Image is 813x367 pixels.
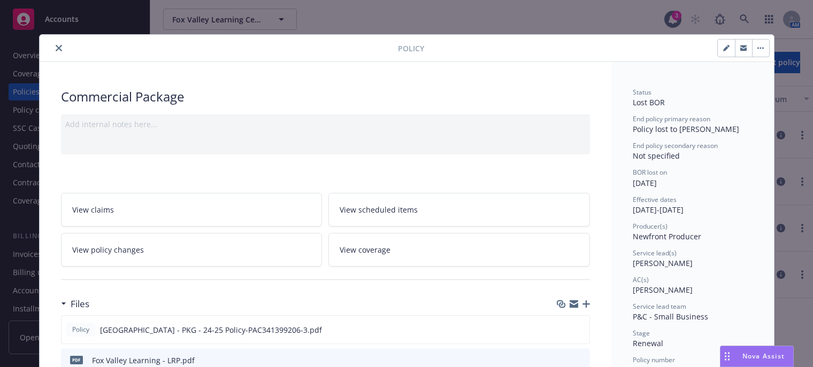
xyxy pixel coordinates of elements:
span: [DATE] [633,178,657,188]
div: Fox Valley Learning - LRP.pdf [92,355,195,366]
button: preview file [576,355,586,366]
span: Producer(s) [633,222,668,231]
div: Drag to move [720,346,734,366]
div: Commercial Package [61,88,590,106]
span: View scheduled items [340,204,418,215]
a: View scheduled items [328,193,590,227]
span: Policy number [633,355,675,364]
button: preview file [576,324,585,335]
button: Nova Assist [720,346,794,367]
span: Policy [398,43,424,54]
span: Stage [633,329,650,338]
span: [GEOGRAPHIC_DATA] - PKG - 24-25 Policy-PAC341399206-3.pdf [100,324,322,335]
span: Effective dates [633,195,677,204]
button: download file [559,355,567,366]
h3: Files [71,297,89,311]
a: View policy changes [61,233,323,267]
span: End policy primary reason [633,114,710,123]
span: pdf [70,356,83,364]
div: Add internal notes here... [65,119,586,130]
button: download file [558,324,567,335]
span: AC(s) [633,275,649,284]
button: close [52,42,65,54]
a: View claims [61,193,323,227]
span: Nova Assist [742,352,785,361]
span: View coverage [340,244,390,255]
span: Policy [70,325,91,334]
span: Policy lost to [PERSON_NAME] [633,124,739,134]
a: View coverage [328,233,590,267]
span: [PERSON_NAME] [633,285,693,295]
span: Newfront Producer [633,231,701,241]
span: Renewal [633,338,663,348]
span: End policy secondary reason [633,141,718,150]
div: [DATE] - [DATE] [633,195,753,215]
span: Service lead(s) [633,248,677,257]
span: Not specified [633,151,680,161]
span: BOR lost on [633,168,667,177]
span: View claims [72,204,114,215]
span: P&C - Small Business [633,311,708,322]
span: [PERSON_NAME] [633,258,693,268]
span: Lost BOR [633,97,665,107]
span: Service lead team [633,302,686,311]
span: View policy changes [72,244,144,255]
div: Files [61,297,89,311]
span: Status [633,88,651,97]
